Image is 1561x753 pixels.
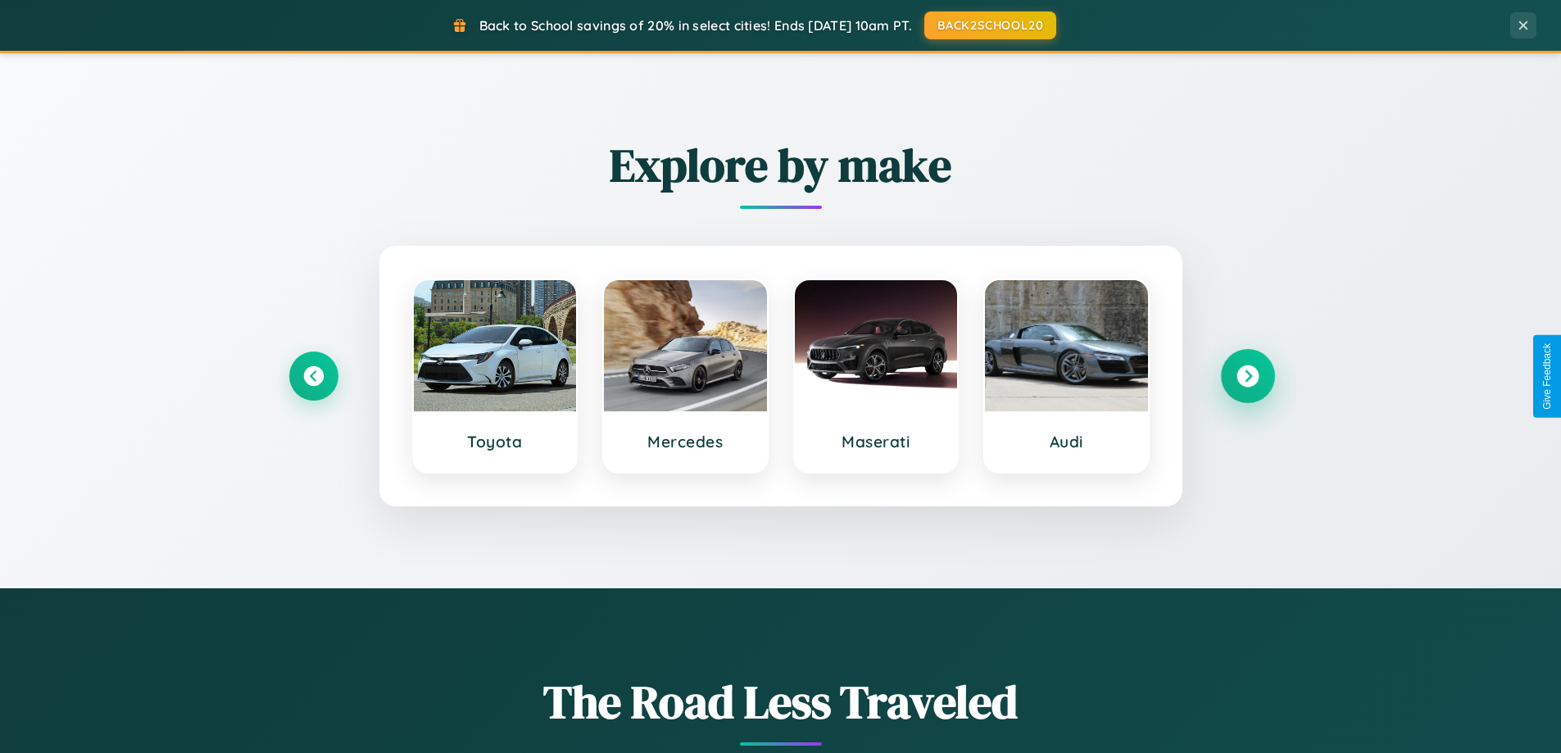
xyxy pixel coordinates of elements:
[1001,432,1132,451] h3: Audi
[620,432,751,451] h3: Mercedes
[924,11,1056,39] button: BACK2SCHOOL20
[289,134,1273,197] h2: Explore by make
[479,17,912,34] span: Back to School savings of 20% in select cities! Ends [DATE] 10am PT.
[430,432,560,451] h3: Toyota
[811,432,942,451] h3: Maserati
[289,670,1273,733] h1: The Road Less Traveled
[1541,343,1553,410] div: Give Feedback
